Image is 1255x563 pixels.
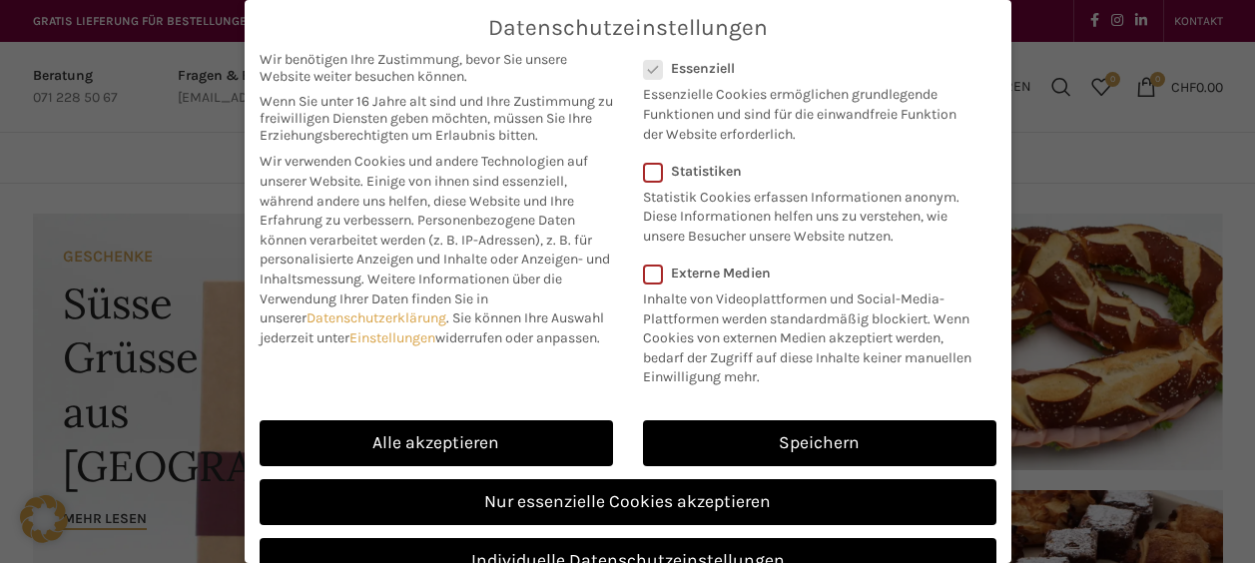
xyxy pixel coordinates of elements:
a: Nur essenzielle Cookies akzeptieren [260,479,996,525]
span: Wir benötigen Ihre Zustimmung, bevor Sie unsere Website weiter besuchen können. [260,51,613,85]
a: Alle akzeptieren [260,420,613,466]
span: Personenbezogene Daten können verarbeitet werden (z. B. IP-Adressen), z. B. für personalisierte A... [260,212,610,287]
label: Essenziell [643,60,970,77]
a: Speichern [643,420,996,466]
span: Wir verwenden Cookies und andere Technologien auf unserer Website. Einige von ihnen sind essenzie... [260,153,588,229]
label: Statistiken [643,163,970,180]
p: Inhalte von Videoplattformen und Social-Media-Plattformen werden standardmäßig blockiert. Wenn Co... [643,281,983,387]
a: Datenschutzerklärung [307,309,446,326]
span: Wenn Sie unter 16 Jahre alt sind und Ihre Zustimmung zu freiwilligen Diensten geben möchten, müss... [260,93,613,144]
span: Datenschutzeinstellungen [488,15,768,41]
p: Essenzielle Cookies ermöglichen grundlegende Funktionen und sind für die einwandfreie Funktion de... [643,77,970,144]
p: Statistik Cookies erfassen Informationen anonym. Diese Informationen helfen uns zu verstehen, wie... [643,180,970,247]
span: Sie können Ihre Auswahl jederzeit unter widerrufen oder anpassen. [260,309,604,346]
a: Einstellungen [349,329,435,346]
span: Weitere Informationen über die Verwendung Ihrer Daten finden Sie in unserer . [260,271,562,326]
label: Externe Medien [643,265,983,281]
